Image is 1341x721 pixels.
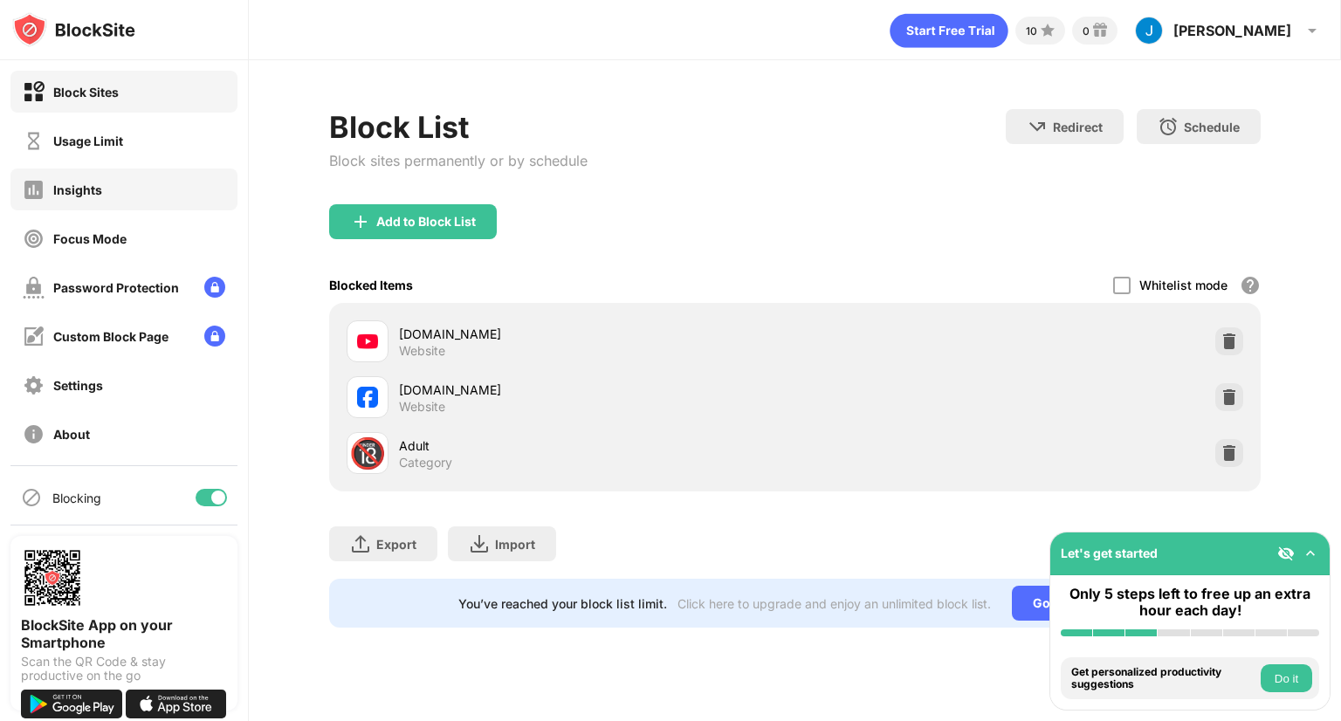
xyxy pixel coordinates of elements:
[23,228,45,250] img: focus-off.svg
[495,537,535,552] div: Import
[890,13,1008,48] div: animation
[53,427,90,442] div: About
[399,399,445,415] div: Website
[204,326,225,347] img: lock-menu.svg
[23,130,45,152] img: time-usage-off.svg
[53,329,168,344] div: Custom Block Page
[1135,17,1163,45] img: ACg8ocIrtga-vMEonThACk5I3xNhUvSCJBTt-c5swWv7uVK5r3fSQw=s96-c
[399,455,452,470] div: Category
[23,179,45,201] img: insights-off.svg
[349,436,386,471] div: 🔞
[21,690,122,718] img: get-it-on-google-play.svg
[1026,24,1037,38] div: 10
[1061,586,1319,619] div: Only 5 steps left to free up an extra hour each day!
[1139,278,1228,292] div: Whitelist mode
[399,325,794,343] div: [DOMAIN_NAME]
[12,12,135,47] img: logo-blocksite.svg
[1184,120,1240,134] div: Schedule
[329,109,588,145] div: Block List
[1083,24,1090,38] div: 0
[53,182,102,197] div: Insights
[1173,22,1291,39] div: [PERSON_NAME]
[376,215,476,229] div: Add to Block List
[329,278,413,292] div: Blocked Items
[23,423,45,445] img: about-off.svg
[21,487,42,508] img: blocking-icon.svg
[53,231,127,246] div: Focus Mode
[399,343,445,359] div: Website
[204,277,225,298] img: lock-menu.svg
[23,81,45,103] img: block-on.svg
[1012,586,1131,621] div: Go Unlimited
[21,655,227,683] div: Scan the QR Code & stay productive on the go
[399,381,794,399] div: [DOMAIN_NAME]
[357,387,378,408] img: favicons
[53,280,179,295] div: Password Protection
[399,436,794,455] div: Adult
[677,596,991,611] div: Click here to upgrade and enjoy an unlimited block list.
[23,326,45,347] img: customize-block-page-off.svg
[1302,545,1319,562] img: omni-setup-toggle.svg
[53,134,123,148] div: Usage Limit
[1071,666,1256,691] div: Get personalized productivity suggestions
[376,537,416,552] div: Export
[458,596,667,611] div: You’ve reached your block list limit.
[329,152,588,169] div: Block sites permanently or by schedule
[21,616,227,651] div: BlockSite App on your Smartphone
[1053,120,1103,134] div: Redirect
[1061,546,1158,560] div: Let's get started
[23,277,45,299] img: password-protection-off.svg
[53,378,103,393] div: Settings
[21,546,84,609] img: options-page-qr-code.png
[1037,20,1058,41] img: points-small.svg
[23,374,45,396] img: settings-off.svg
[52,491,101,505] div: Blocking
[53,85,119,100] div: Block Sites
[126,690,227,718] img: download-on-the-app-store.svg
[1090,20,1111,41] img: reward-small.svg
[1277,545,1295,562] img: eye-not-visible.svg
[1261,664,1312,692] button: Do it
[357,331,378,352] img: favicons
